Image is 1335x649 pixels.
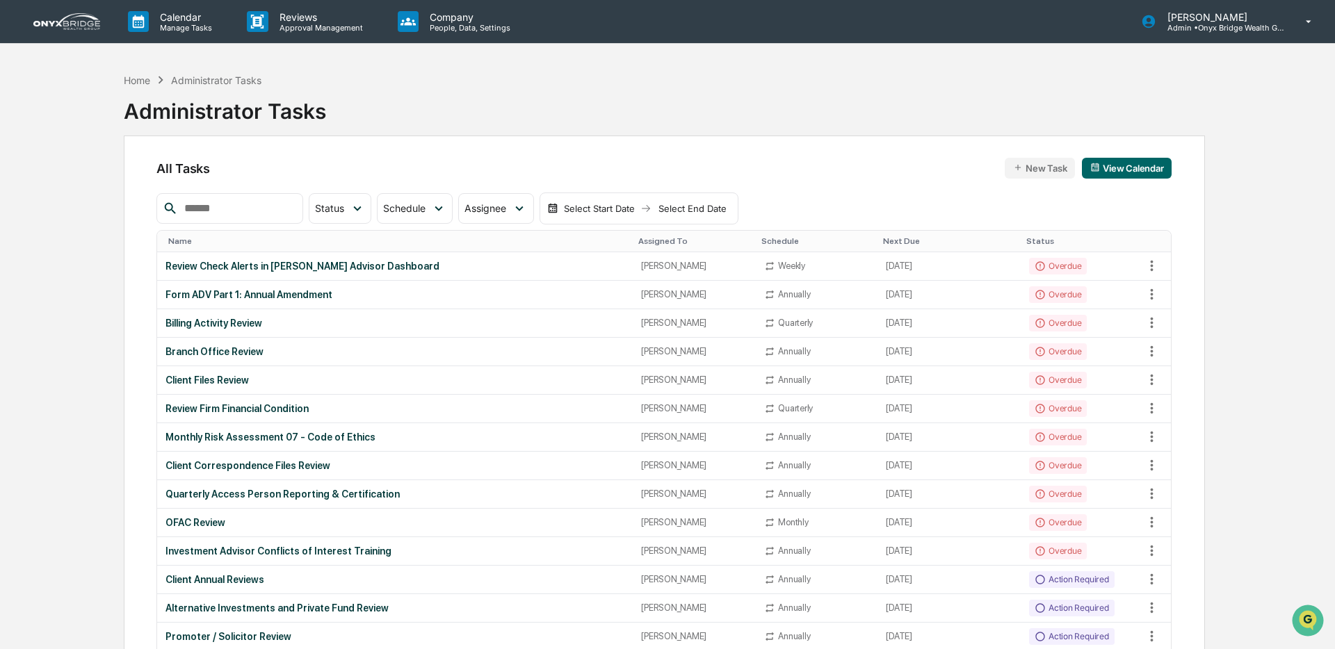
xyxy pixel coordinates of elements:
[877,537,1021,566] td: [DATE]
[1156,23,1286,33] p: Admin • Onyx Bridge Wealth Group LLC
[165,517,624,528] div: OFAC Review
[778,631,810,641] div: Annually
[877,338,1021,366] td: [DATE]
[149,11,219,23] p: Calendar
[883,236,1015,246] div: Toggle SortBy
[1029,600,1114,616] div: Action Required
[165,545,624,557] div: Investment Advisor Conflicts of Interest Training
[124,88,326,124] div: Administrator Tasks
[14,106,39,131] img: 1746055101610-c473b297-6a78-478c-a979-82029cc54cd1
[95,170,178,195] a: 🗄️Attestations
[115,175,172,189] span: Attestations
[1029,286,1087,303] div: Overdue
[1005,158,1075,179] button: New Task
[778,289,810,299] div: Annually
[165,403,624,414] div: Review Firm Financial Condition
[268,23,370,33] p: Approval Management
[419,23,517,33] p: People, Data, Settings
[1029,315,1087,331] div: Overdue
[778,488,810,499] div: Annually
[877,281,1021,309] td: [DATE]
[778,318,813,328] div: Quarterly
[641,375,747,385] div: [PERSON_NAME]
[877,594,1021,623] td: [DATE]
[1029,486,1087,502] div: Overdue
[464,202,506,214] span: Assignee
[877,395,1021,423] td: [DATE]
[1029,343,1087,360] div: Overdue
[547,203,558,214] img: calendar
[641,289,747,299] div: [PERSON_NAME]
[640,203,652,214] img: arrow right
[778,375,810,385] div: Annually
[149,23,219,33] p: Manage Tasks
[761,236,872,246] div: Toggle SortBy
[1029,258,1087,274] div: Overdue
[419,11,517,23] p: Company
[1082,158,1172,179] button: View Calendar
[1029,571,1114,588] div: Action Required
[165,460,624,471] div: Client Correspondence Files Review
[156,161,209,176] span: All Tasks
[641,488,747,499] div: [PERSON_NAME]
[165,289,624,300] div: Form ADV Part 1: Annual Amendment
[641,631,747,641] div: [PERSON_NAME]
[1029,372,1087,388] div: Overdue
[641,460,747,470] div: [PERSON_NAME]
[778,517,808,527] div: Monthly
[165,346,624,357] div: Branch Office Review
[1029,628,1114,645] div: Action Required
[28,175,90,189] span: Preclearance
[165,488,624,500] div: Quarterly Access Person Reporting & Certification
[1290,603,1328,641] iframe: Open customer support
[1143,236,1171,246] div: Toggle SortBy
[641,545,747,556] div: [PERSON_NAME]
[778,460,810,470] div: Annually
[641,318,747,328] div: [PERSON_NAME]
[1029,429,1087,445] div: Overdue
[1090,163,1100,172] img: calendar
[8,196,93,221] a: 🔎Data Lookup
[47,120,176,131] div: We're available if you need us!
[778,602,810,613] div: Annually
[778,574,810,584] div: Annually
[1026,236,1138,246] div: Toggle SortBy
[168,236,627,246] div: Toggle SortBy
[236,110,253,127] button: Start new chat
[877,366,1021,395] td: [DATE]
[1029,400,1087,417] div: Overdue
[641,574,747,584] div: [PERSON_NAME]
[165,261,624,272] div: Review Check Alerts in [PERSON_NAME] Advisor Dashboard
[1029,457,1087,474] div: Overdue
[383,202,426,214] span: Schedule
[28,202,88,215] span: Data Lookup
[877,509,1021,537] td: [DATE]
[33,13,100,30] img: logo
[98,235,168,246] a: Powered byPylon
[165,574,624,585] div: Client Annual Reviews
[165,375,624,386] div: Client Files Review
[561,203,638,214] div: Select Start Date
[877,423,1021,452] td: [DATE]
[165,602,624,614] div: Alternative Investments and Private Fund Review
[654,203,731,214] div: Select End Date
[165,631,624,642] div: Promoter / Solicitor Review
[14,203,25,214] div: 🔎
[778,346,810,356] div: Annually
[877,252,1021,281] td: [DATE]
[778,432,810,442] div: Annually
[165,432,624,443] div: Monthly Risk Assessment 07 - Code of Ethics
[101,176,112,188] div: 🗄️
[641,602,747,613] div: [PERSON_NAME]
[1029,543,1087,559] div: Overdue
[138,236,168,246] span: Pylon
[165,318,624,329] div: Billing Activity Review
[641,432,747,442] div: [PERSON_NAME]
[315,202,344,214] span: Status
[641,261,747,271] div: [PERSON_NAME]
[171,74,261,86] div: Administrator Tasks
[47,106,228,120] div: Start new chat
[124,74,150,86] div: Home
